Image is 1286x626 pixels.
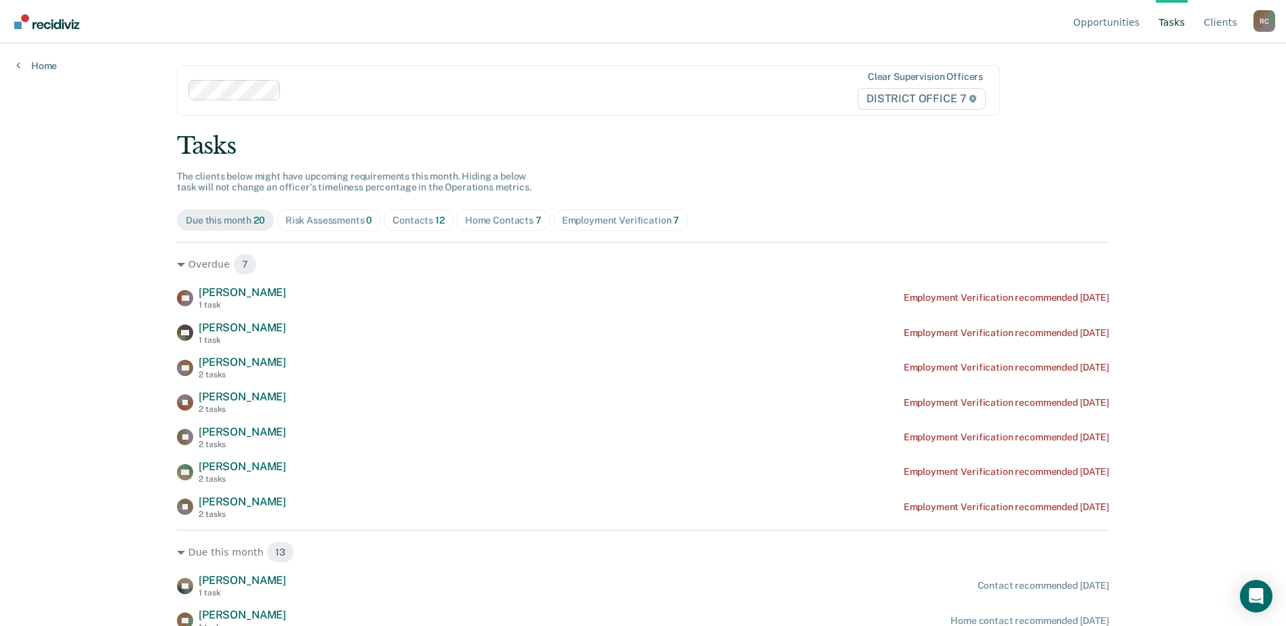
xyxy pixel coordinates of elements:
div: 2 tasks [199,440,286,449]
span: DISTRICT OFFICE 7 [858,88,986,110]
img: Recidiviz [14,14,79,29]
span: 13 [266,541,294,563]
div: Clear supervision officers [868,71,983,83]
span: 7 [536,215,542,226]
div: Contacts [393,215,445,226]
div: Tasks [177,132,1109,160]
div: Employment Verification recommended [DATE] [904,292,1109,304]
div: Due this month 13 [177,541,1109,563]
div: Due this month [186,215,265,226]
div: Overdue 7 [177,253,1109,275]
div: Employment Verification recommended [DATE] [904,362,1109,373]
span: 20 [254,215,265,226]
span: [PERSON_NAME] [199,390,286,403]
div: 1 task [199,588,286,598]
div: 2 tasks [199,474,286,484]
div: R C [1253,10,1275,32]
div: Employment Verification recommended [DATE] [904,327,1109,339]
div: 2 tasks [199,509,286,519]
button: Profile dropdown button [1253,10,1275,32]
div: Contact recommended [DATE] [978,580,1109,591]
span: [PERSON_NAME] [199,425,286,438]
span: [PERSON_NAME] [199,608,286,621]
span: [PERSON_NAME] [199,356,286,369]
div: 1 task [199,335,286,345]
span: [PERSON_NAME] [199,574,286,587]
div: Risk Assessments [285,215,373,226]
a: Home [16,60,57,72]
span: The clients below might have upcoming requirements this month. Hiding a below task will not chang... [177,171,531,193]
span: 7 [673,215,679,226]
span: [PERSON_NAME] [199,495,286,508]
div: Employment Verification recommended [DATE] [904,501,1109,513]
span: [PERSON_NAME] [199,321,286,334]
span: [PERSON_NAME] [199,286,286,299]
div: 2 tasks [199,370,286,379]
div: Home Contacts [465,215,542,226]
span: [PERSON_NAME] [199,460,286,473]
div: Open Intercom Messenger [1240,580,1272,612]
div: Employment Verification recommended [DATE] [904,466,1109,478]
div: Employment Verification recommended [DATE] [904,432,1109,443]
span: 0 [366,215,372,226]
div: 1 task [199,300,286,310]
div: Employment Verification [562,215,680,226]
div: Employment Verification recommended [DATE] [904,397,1109,409]
div: 2 tasks [199,404,286,414]
span: 7 [233,253,257,275]
span: 12 [435,215,445,226]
